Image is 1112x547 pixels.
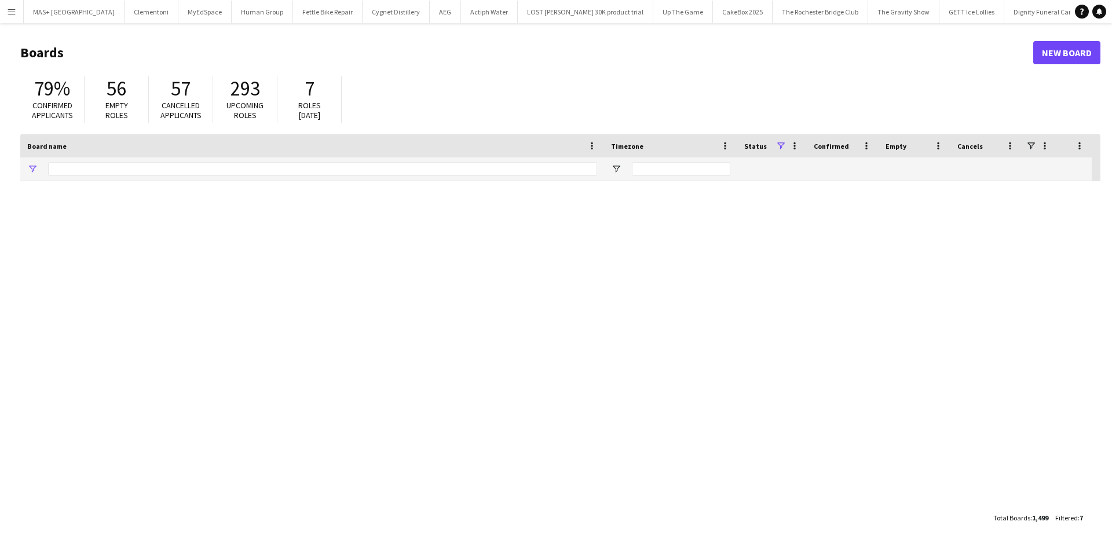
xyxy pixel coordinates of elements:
button: The Gravity Show [868,1,939,23]
span: 1,499 [1032,513,1048,522]
button: Cygnet Distillery [363,1,430,23]
button: Clementoni [125,1,178,23]
div: : [1055,506,1083,529]
input: Timezone Filter Input [632,162,730,176]
span: Filtered [1055,513,1078,522]
span: Upcoming roles [226,100,264,120]
button: Actiph Water [461,1,518,23]
span: Confirmed applicants [32,100,73,120]
button: MyEdSpace [178,1,232,23]
span: 293 [231,76,260,101]
button: Open Filter Menu [27,164,38,174]
span: Cancels [957,142,983,150]
button: AEG [430,1,461,23]
button: LOST [PERSON_NAME] 30K product trial [518,1,653,23]
span: 7 [1080,513,1083,522]
span: Timezone [611,142,643,150]
button: GETT Ice Lollies [939,1,1004,23]
span: 79% [34,76,70,101]
button: Dignity Funeral Care [1004,1,1084,23]
span: Total Boards [993,513,1030,522]
span: Cancelled applicants [160,100,202,120]
button: Human Group [232,1,293,23]
span: 56 [107,76,126,101]
span: 7 [305,76,314,101]
button: CakeBox 2025 [713,1,773,23]
div: : [993,506,1048,529]
span: Empty roles [105,100,128,120]
a: New Board [1033,41,1100,64]
button: The Rochester Bridge Club [773,1,868,23]
span: Confirmed [814,142,849,150]
span: Empty [886,142,906,150]
input: Board name Filter Input [48,162,597,176]
span: Roles [DATE] [298,100,321,120]
button: Up The Game [653,1,713,23]
button: Fettle Bike Repair [293,1,363,23]
span: 57 [171,76,191,101]
h1: Boards [20,44,1033,61]
button: Open Filter Menu [611,164,621,174]
button: MAS+ [GEOGRAPHIC_DATA] [24,1,125,23]
span: Status [744,142,767,150]
span: Board name [27,142,67,150]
